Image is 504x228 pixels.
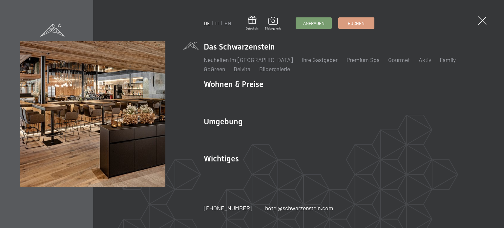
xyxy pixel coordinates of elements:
[224,20,231,26] a: EN
[339,18,374,29] a: Buchen
[246,27,259,31] span: Gutschein
[265,17,281,31] a: Bildergalerie
[246,16,259,31] a: Gutschein
[204,56,293,63] a: Neuheiten im [GEOGRAPHIC_DATA]
[204,65,225,73] a: GoGreen
[419,56,431,63] a: Aktiv
[265,27,281,31] span: Bildergalerie
[259,65,290,73] a: Bildergalerie
[234,65,250,73] a: Belvita
[346,56,380,63] a: Premium Spa
[303,20,325,26] span: Anfragen
[296,18,331,29] a: Anfragen
[348,20,365,26] span: Buchen
[204,204,252,212] a: [PHONE_NUMBER]
[215,20,220,26] a: IT
[388,56,410,63] a: Gourmet
[440,56,456,63] a: Family
[265,204,333,212] a: hotel@schwarzenstein.com
[204,20,210,26] a: DE
[302,56,338,63] a: Ihre Gastgeber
